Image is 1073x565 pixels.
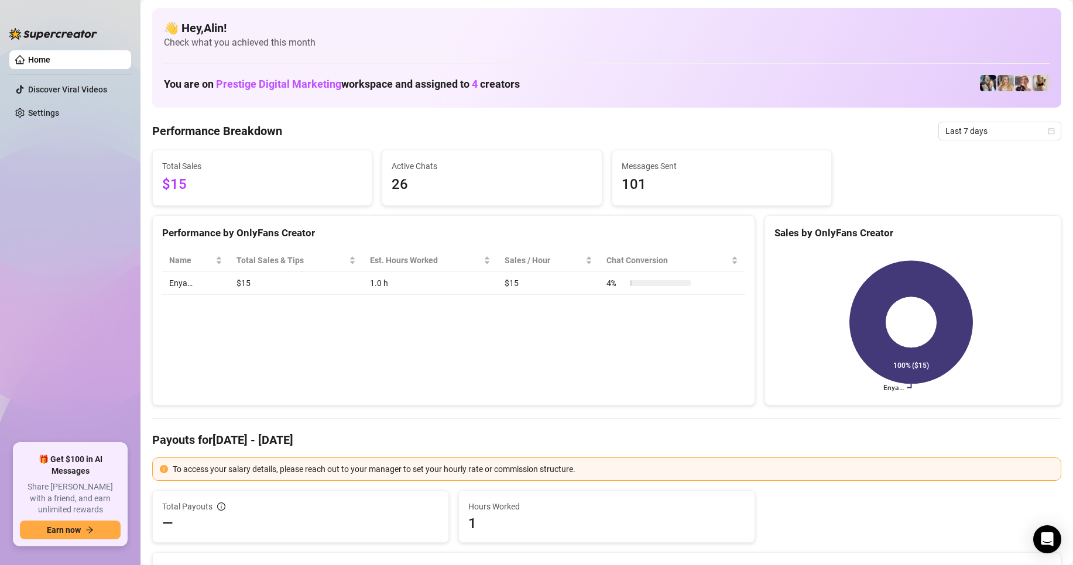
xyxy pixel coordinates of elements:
[599,249,745,272] th: Chat Conversion
[229,249,363,272] th: Total Sales & Tips
[20,521,121,539] button: Earn nowarrow-right
[1048,128,1055,135] span: calendar
[20,454,121,477] span: 🎁 Get $100 in AI Messages
[392,160,592,173] span: Active Chats
[9,28,97,40] img: logo-BBDzfeDw.svg
[622,160,822,173] span: Messages Sent
[216,78,341,90] span: Prestige Digital Marketing
[363,272,498,295] td: 1.0 h
[1015,75,1031,91] img: dev!!
[162,272,229,295] td: Enya…
[162,500,212,513] span: Total Payouts
[47,525,81,535] span: Earn now
[162,174,362,196] span: $15
[505,254,583,267] span: Sales / Hour
[498,249,599,272] th: Sales / Hour
[883,384,904,392] text: Enya…
[162,225,745,241] div: Performance by OnlyFans Creator
[622,174,822,196] span: 101
[980,75,996,91] img: Emma
[468,500,745,513] span: Hours Worked
[162,514,173,533] span: —
[468,514,745,533] span: 1
[20,481,121,516] span: Share [PERSON_NAME] with a friend, and earn unlimited rewards
[1033,525,1061,553] div: Open Intercom Messenger
[173,463,1054,476] div: To access your salary details, please reach out to your manager to set your hourly rate or commis...
[945,122,1054,140] span: Last 7 days
[229,272,363,295] td: $15
[774,225,1051,241] div: Sales by OnlyFans Creator
[162,249,229,272] th: Name
[85,526,94,534] span: arrow-right
[606,254,729,267] span: Chat Conversion
[164,36,1050,49] span: Check what you achieved this month
[217,502,225,511] span: info-circle
[160,465,168,473] span: exclamation-circle
[164,78,520,91] h1: You are on workspace and assigned to creators
[28,55,50,64] a: Home
[28,85,107,94] a: Discover Viral Videos
[370,254,481,267] div: Est. Hours Worked
[152,432,1061,448] h4: Payouts for [DATE] - [DATE]
[997,75,1014,91] img: Enya
[498,272,599,295] td: $15
[162,160,362,173] span: Total Sales
[606,277,625,290] span: 4 %
[1033,75,1049,91] img: chloe!!
[28,108,59,118] a: Settings
[236,254,347,267] span: Total Sales & Tips
[164,20,1050,36] h4: 👋 Hey, Alin !
[152,123,282,139] h4: Performance Breakdown
[169,254,213,267] span: Name
[472,78,478,90] span: 4
[392,174,592,196] span: 26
